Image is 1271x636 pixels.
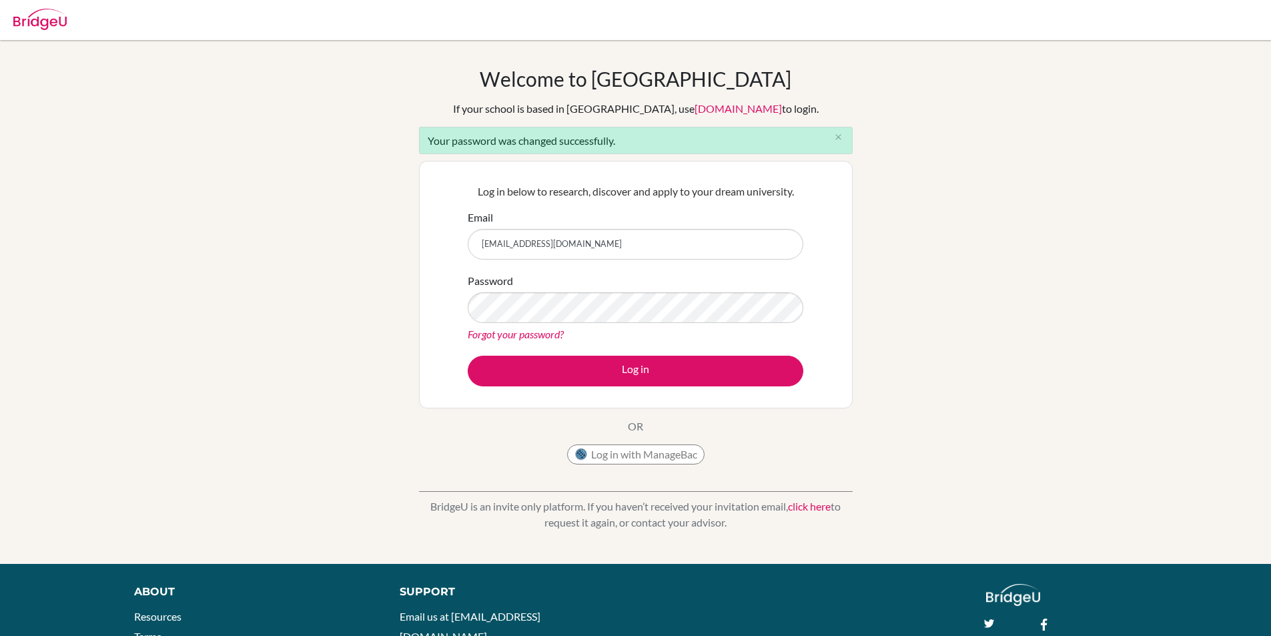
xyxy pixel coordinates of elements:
[986,584,1040,606] img: logo_white@2x-f4f0deed5e89b7ecb1c2cc34c3e3d731f90f0f143d5ea2071677605dd97b5244.png
[400,584,620,600] div: Support
[468,210,493,226] label: Email
[833,132,843,142] i: close
[134,584,370,600] div: About
[628,418,643,434] p: OR
[468,356,803,386] button: Log in
[419,499,853,531] p: BridgeU is an invite only platform. If you haven’t received your invitation email, to request it ...
[13,9,67,30] img: Bridge-U
[468,184,803,200] p: Log in below to research, discover and apply to your dream university.
[453,101,819,117] div: If your school is based in [GEOGRAPHIC_DATA], use to login.
[468,328,564,340] a: Forgot your password?
[480,67,791,91] h1: Welcome to [GEOGRAPHIC_DATA]
[825,127,852,147] button: Close
[695,102,782,115] a: [DOMAIN_NAME]
[567,444,705,464] button: Log in with ManageBac
[788,500,831,513] a: click here
[468,273,513,289] label: Password
[419,127,853,154] div: Your password was changed successfully.
[134,610,181,623] a: Resources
